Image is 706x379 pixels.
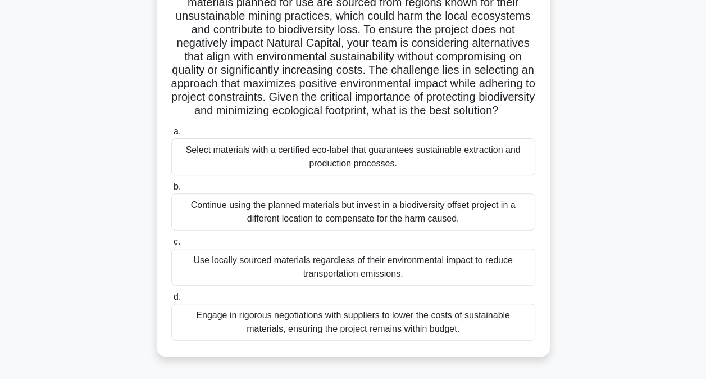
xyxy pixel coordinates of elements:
span: c. [174,237,180,246]
span: b. [174,182,181,191]
div: Continue using the planned materials but invest in a biodiversity offset project in a different l... [171,193,535,231]
div: Select materials with a certified eco-label that guarantees sustainable extraction and production... [171,138,535,175]
span: d. [174,292,181,301]
span: a. [174,127,181,136]
div: Engage in rigorous negotiations with suppliers to lower the costs of sustainable materials, ensur... [171,304,535,341]
div: Use locally sourced materials regardless of their environmental impact to reduce transportation e... [171,249,535,286]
